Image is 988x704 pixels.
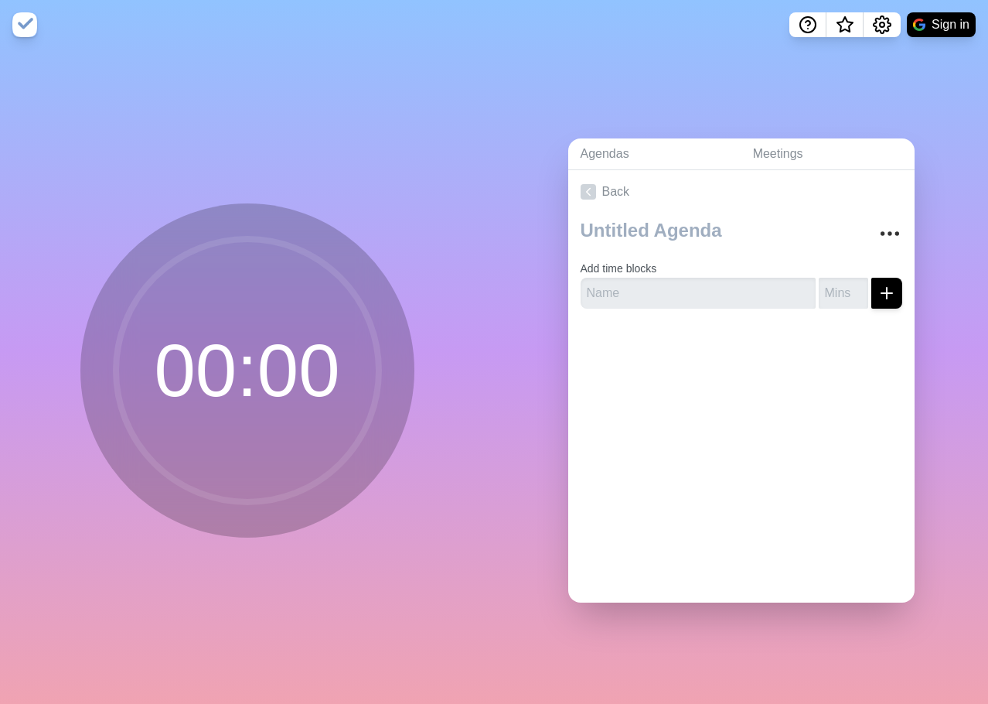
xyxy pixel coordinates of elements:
[864,12,901,37] button: Settings
[581,262,657,275] label: Add time blocks
[568,138,741,170] a: Agendas
[874,218,905,249] button: More
[568,170,915,214] a: Back
[907,12,976,37] button: Sign in
[789,12,826,37] button: Help
[913,19,925,31] img: google logo
[826,12,864,37] button: What’s new
[819,278,868,309] input: Mins
[741,138,915,170] a: Meetings
[12,12,37,37] img: timeblocks logo
[581,278,816,309] input: Name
